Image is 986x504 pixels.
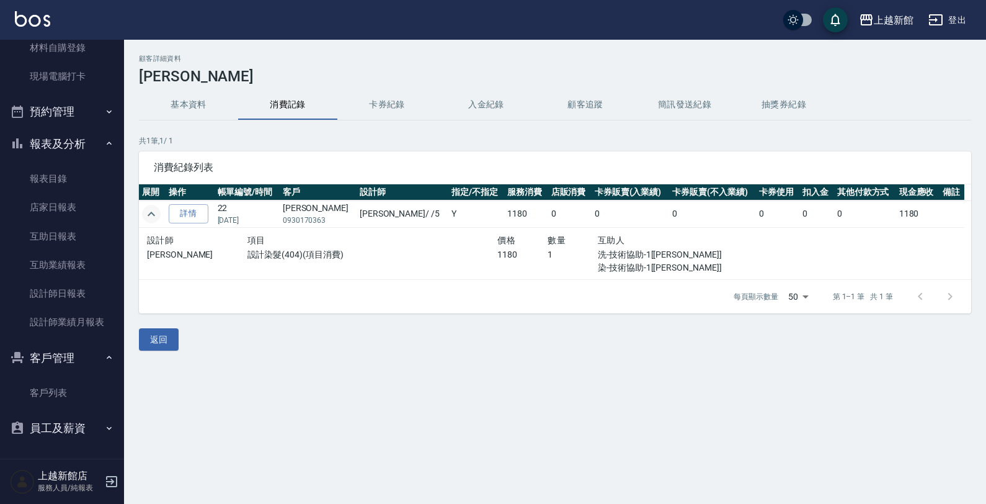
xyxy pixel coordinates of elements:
button: 抽獎券紀錄 [734,90,833,120]
td: [PERSON_NAME] / /5 [357,200,448,228]
button: 卡券紀錄 [337,90,437,120]
th: 扣入金 [799,184,833,200]
th: 帳單編號/時間 [215,184,280,200]
a: 詳情 [169,204,208,223]
td: 0 [669,200,756,228]
a: 互助日報表 [5,222,119,251]
th: 現金應收 [896,184,939,200]
span: 項目 [247,235,265,245]
h5: 上越新館店 [38,470,101,482]
button: 基本資料 [139,90,238,120]
button: 登出 [923,9,971,32]
td: 1180 [896,200,939,228]
span: 數量 [548,235,566,245]
td: 0 [548,200,592,228]
td: 0 [756,200,799,228]
a: 客戶列表 [5,379,119,407]
p: 洗-技術協助-1[[PERSON_NAME]] [598,248,748,261]
p: 1 [548,248,598,261]
button: 簡訊發送紀錄 [635,90,734,120]
th: 其他付款方式 [834,184,896,200]
a: 互助業績報表 [5,251,119,279]
td: [PERSON_NAME] [280,200,357,228]
th: 操作 [166,184,215,200]
span: 價格 [497,235,515,245]
button: 客戶管理 [5,342,119,374]
th: 卡券販賣(入業績) [592,184,669,200]
th: 卡券使用 [756,184,799,200]
button: 消費記錄 [238,90,337,120]
td: 1180 [504,200,548,228]
th: 服務消費 [504,184,548,200]
h2: 顧客詳細資料 [139,55,971,63]
button: 報表及分析 [5,128,119,160]
p: 每頁顯示數量 [734,291,778,302]
th: 設計師 [357,184,448,200]
p: 0930170363 [283,215,353,226]
td: Y [448,200,504,228]
p: 1180 [497,248,548,261]
td: 0 [834,200,896,228]
img: Logo [15,11,50,27]
p: 服務人員/純報表 [38,482,101,493]
th: 卡券販賣(不入業績) [669,184,756,200]
button: 返回 [139,328,179,351]
a: 設計師日報表 [5,279,119,308]
p: 第 1–1 筆 共 1 筆 [833,291,893,302]
td: 0 [799,200,833,228]
span: 消費紀錄列表 [154,161,956,174]
a: 現場電腦打卡 [5,62,119,91]
span: 互助人 [598,235,624,245]
button: 入金紀錄 [437,90,536,120]
img: Person [10,469,35,494]
p: [DATE] [218,215,277,226]
span: 設計師 [147,235,174,245]
button: 顧客追蹤 [536,90,635,120]
a: 店家日報表 [5,193,119,222]
td: 0 [592,200,669,228]
th: 展開 [139,184,166,200]
th: 指定/不指定 [448,184,504,200]
div: 50 [783,280,813,313]
td: 22 [215,200,280,228]
p: 染-技術協助-1[[PERSON_NAME]] [598,261,748,274]
button: 員工及薪資 [5,412,119,444]
h3: [PERSON_NAME] [139,68,971,85]
div: 上越新館 [874,12,913,28]
a: 設計師業績月報表 [5,308,119,336]
a: 材料自購登錄 [5,34,119,62]
button: expand row [142,205,161,223]
p: [PERSON_NAME] [147,248,247,261]
p: 共 1 筆, 1 / 1 [139,135,971,146]
th: 店販消費 [548,184,592,200]
button: 預約管理 [5,96,119,128]
th: 客戶 [280,184,357,200]
button: save [823,7,848,32]
p: 設計染髮(404)(項目消費) [247,248,498,261]
th: 備註 [939,184,964,200]
button: 上越新館 [854,7,918,33]
a: 報表目錄 [5,164,119,193]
